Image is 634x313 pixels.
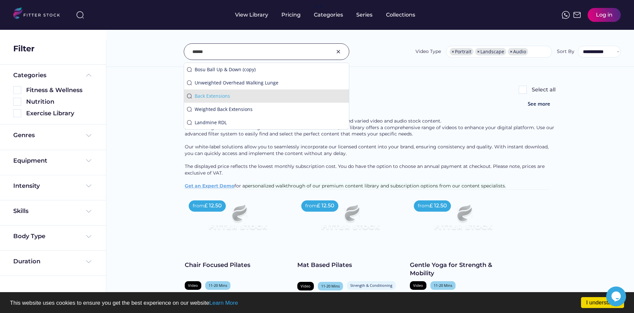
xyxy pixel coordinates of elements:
[418,203,429,209] div: from
[76,11,84,19] img: search-normal%203.svg
[195,93,346,99] div: Back Extensions
[13,257,40,266] div: Duration
[13,157,47,165] div: Equipment
[193,203,204,209] div: from
[235,11,268,19] div: View Library
[356,11,373,19] div: Series
[334,48,342,56] img: Group%201000002326.svg
[508,48,528,55] li: Audio
[26,86,93,94] div: Fitness & Wellness
[420,196,505,244] img: Frame%2079%20%281%29.svg
[13,182,40,190] div: Intensity
[477,49,480,54] span: ×
[209,300,238,306] a: Learn More
[13,109,21,117] img: Rectangle%205126.svg
[13,131,35,139] div: Genres
[185,163,546,176] span: The displayed price reflects the lowest monthly subscription cost. You do have the option to choo...
[10,300,624,306] p: This website uses cookies to ensure you get the best experience on our website
[410,261,516,278] div: Gentle Yoga for Strength & Mobility
[413,283,423,288] div: Video
[188,283,198,288] div: Video
[185,183,234,189] a: Get an Expert Demo
[415,48,441,55] div: Video Type
[187,67,192,72] img: search-normal.svg
[13,43,34,54] div: Filter
[187,120,192,125] img: search-normal.svg
[429,202,447,209] div: £ 12.50
[321,284,340,288] div: 11-20 Mins
[245,183,506,189] span: personalized walkthrough of our premium content library and subscription options from our content...
[13,98,21,106] img: Rectangle%205126.svg
[581,297,624,308] a: I understand!
[13,7,66,21] img: LOGO.svg
[522,96,556,111] button: See more
[562,11,570,19] img: meteor-icons_whatsapp%20%281%29.svg
[573,11,581,19] img: Frame%2051.svg
[185,261,291,269] div: Chair Focused Pilates
[85,131,93,139] img: Frame%20%284%29.svg
[301,284,311,288] div: Video
[557,48,574,55] div: Sort By
[85,233,93,240] img: Frame%20%284%29.svg
[532,86,556,93] div: Select all
[209,283,227,288] div: 11-20 Mins
[297,261,403,269] div: Mat Based Pilates
[85,71,93,79] img: Frame%20%285%29.svg
[606,287,627,306] iframe: chat widget
[510,49,512,54] span: ×
[85,258,93,266] img: Frame%20%284%29.svg
[350,283,392,288] div: Strength & Conditioning
[13,86,21,94] img: Rectangle%205126.svg
[13,232,45,240] div: Body Type
[195,79,346,86] div: Unweighted Overhead Walking Lunge
[13,71,46,79] div: Categories
[187,80,192,85] img: search-normal.svg
[314,11,343,19] div: Categories
[450,48,473,55] li: Portrait
[475,48,506,55] li: Landscape
[452,49,454,54] span: ×
[281,11,301,19] div: Pricing
[204,202,222,209] div: £ 12.50
[596,11,612,19] div: Log in
[195,106,346,113] div: Weighted Back Extensions
[187,93,192,99] img: search-normal.svg
[519,86,527,94] img: Rectangle%205126.svg
[26,109,93,118] div: Exercise Library
[434,283,452,288] div: 11-20 Mins
[305,203,317,209] div: from
[85,157,93,165] img: Frame%20%284%29.svg
[317,202,334,209] div: £ 12.50
[195,119,346,126] div: Landmine RDL
[386,11,415,19] div: Collections
[308,196,393,244] img: Frame%2079%20%281%29.svg
[314,3,322,10] div: fvck
[187,107,192,112] img: search-normal.svg
[85,207,93,215] img: Frame%20%284%29.svg
[85,182,93,190] img: Frame%20%284%29.svg
[195,66,346,73] div: Bosu Ball Up & Down (copy)
[185,118,556,189] div: Explore our premium Fitness & Wellness library, filled with engaging and varied video and audio s...
[13,207,30,215] div: Skills
[26,98,93,106] div: Nutrition
[195,196,280,244] img: Frame%2079%20%281%29.svg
